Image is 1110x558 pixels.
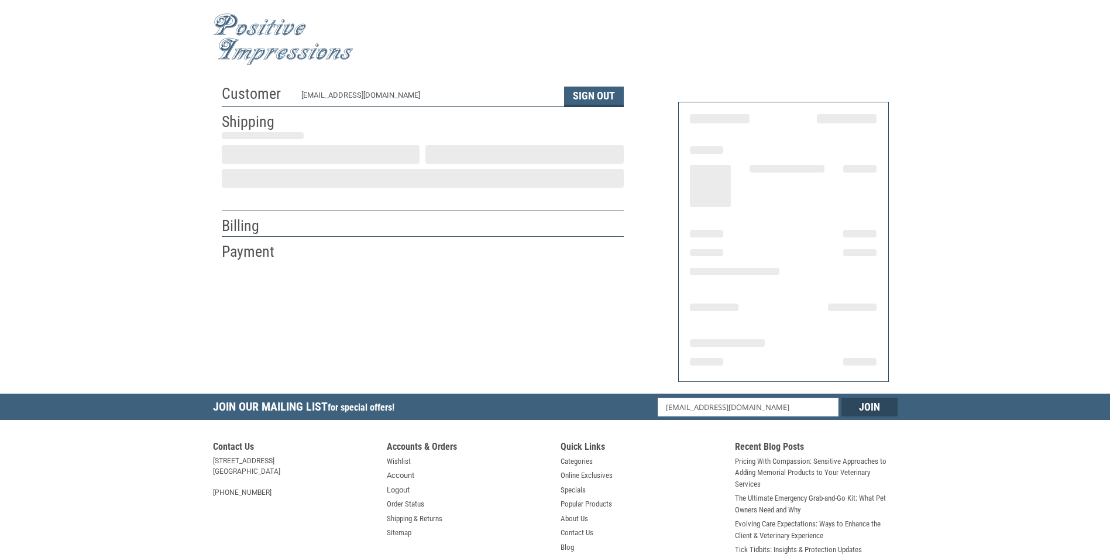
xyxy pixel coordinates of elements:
[735,544,862,556] a: Tick Tidbits: Insights & Protection Updates
[213,394,400,423] h5: Join Our Mailing List
[841,398,898,416] input: Join
[561,513,588,525] a: About Us
[328,402,394,413] span: for special offers!
[387,498,424,510] a: Order Status
[387,527,411,539] a: Sitemap
[222,216,290,236] h2: Billing
[222,112,290,132] h2: Shipping
[735,441,898,456] h5: Recent Blog Posts
[735,518,898,541] a: Evolving Care Expectations: Ways to Enhance the Client & Veterinary Experience
[213,441,376,456] h5: Contact Us
[387,441,549,456] h5: Accounts & Orders
[561,484,586,496] a: Specials
[222,242,290,261] h2: Payment
[387,484,410,496] a: Logout
[387,513,442,525] a: Shipping & Returns
[213,456,376,498] address: [STREET_ADDRESS] [GEOGRAPHIC_DATA] [PHONE_NUMBER]
[222,84,290,104] h2: Customer
[301,89,552,106] div: [EMAIL_ADDRESS][DOMAIN_NAME]
[387,470,414,481] a: Account
[561,542,574,553] a: Blog
[561,498,612,510] a: Popular Products
[735,492,898,515] a: The Ultimate Emergency Grab-and-Go Kit: What Pet Owners Need and Why
[658,398,838,416] input: Email
[561,470,613,481] a: Online Exclusives
[561,456,593,467] a: Categories
[387,456,411,467] a: Wishlist
[561,441,723,456] h5: Quick Links
[561,527,593,539] a: Contact Us
[213,13,353,66] img: Positive Impressions
[735,456,898,490] a: Pricing With Compassion: Sensitive Approaches to Adding Memorial Products to Your Veterinary Serv...
[564,87,624,106] button: Sign Out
